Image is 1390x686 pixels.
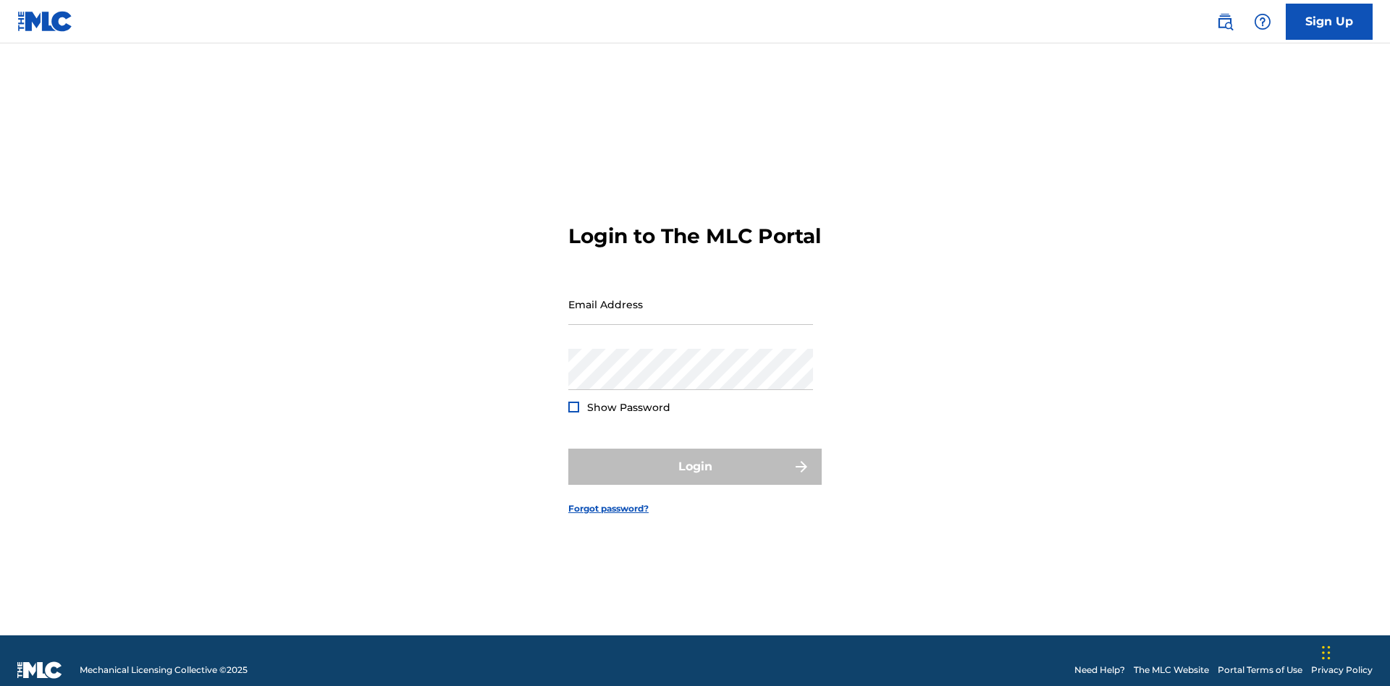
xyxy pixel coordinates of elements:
[1218,664,1302,677] a: Portal Terms of Use
[1318,617,1390,686] iframe: Chat Widget
[1210,7,1239,36] a: Public Search
[1248,7,1277,36] div: Help
[17,11,73,32] img: MLC Logo
[80,664,248,677] span: Mechanical Licensing Collective © 2025
[1074,664,1125,677] a: Need Help?
[1216,13,1234,30] img: search
[1254,13,1271,30] img: help
[1322,631,1331,674] div: Drag
[1286,4,1373,40] a: Sign Up
[17,661,62,679] img: logo
[568,224,821,249] h3: Login to The MLC Portal
[587,401,670,414] span: Show Password
[568,502,649,515] a: Forgot password?
[1134,664,1209,677] a: The MLC Website
[1311,664,1373,677] a: Privacy Policy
